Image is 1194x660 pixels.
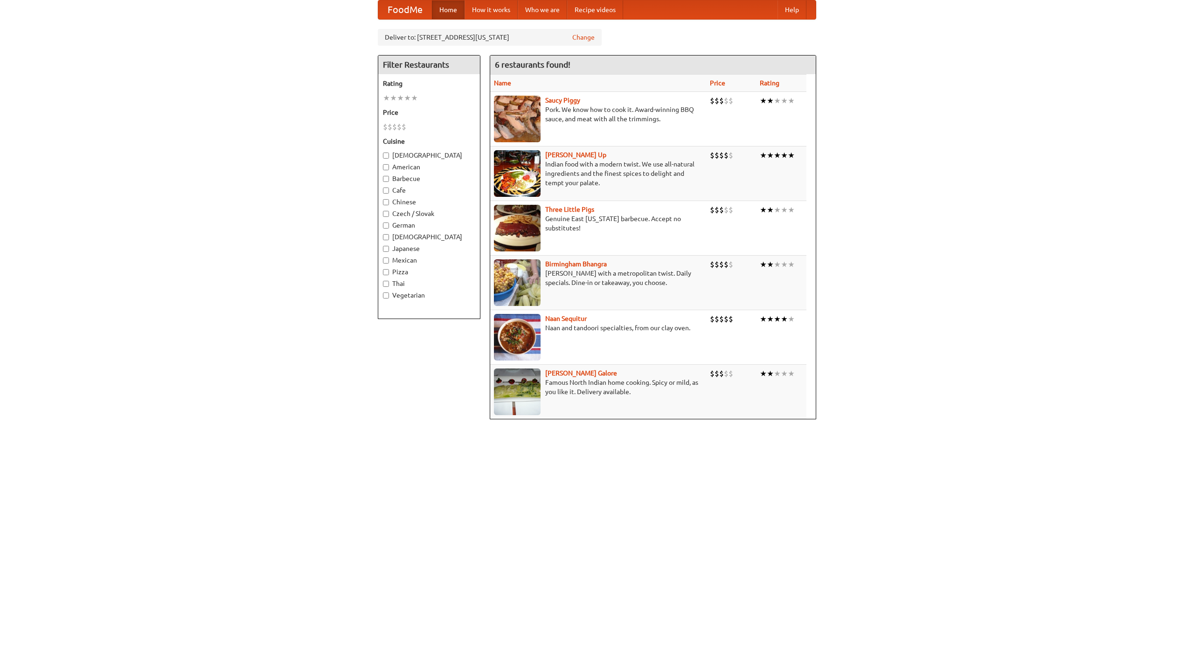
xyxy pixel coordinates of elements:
[715,150,719,160] li: $
[383,164,389,170] input: American
[777,0,806,19] a: Help
[788,205,795,215] li: ★
[760,205,767,215] li: ★
[494,368,541,415] img: currygalore.jpg
[710,150,715,160] li: $
[729,368,733,379] li: $
[383,197,475,207] label: Chinese
[760,368,767,379] li: ★
[383,162,475,172] label: American
[383,279,475,288] label: Thai
[494,105,702,124] p: Pork. We know how to cook it. Award-winning BBQ sauce, and meat with all the trimmings.
[567,0,623,19] a: Recipe videos
[724,150,729,160] li: $
[788,259,795,270] li: ★
[545,260,607,268] a: Birmingham Bhangra
[545,315,587,322] a: Naan Sequitur
[710,314,715,324] li: $
[494,314,541,361] img: naansequitur.jpg
[397,122,402,132] li: $
[494,160,702,188] p: Indian food with a modern twist. We use all-natural ingredients and the finest spices to delight ...
[494,205,541,251] img: littlepigs.jpg
[411,93,418,103] li: ★
[788,96,795,106] li: ★
[724,259,729,270] li: $
[494,214,702,233] p: Genuine East [US_STATE] barbecue. Accept no substitutes!
[383,267,475,277] label: Pizza
[383,137,475,146] h5: Cuisine
[729,96,733,106] li: $
[494,96,541,142] img: saucy.jpg
[719,259,724,270] li: $
[767,259,774,270] li: ★
[383,244,475,253] label: Japanese
[402,122,406,132] li: $
[494,378,702,396] p: Famous North Indian home cooking. Spicy or mild, as you like it. Delivery available.
[715,368,719,379] li: $
[715,205,719,215] li: $
[383,256,475,265] label: Mexican
[432,0,465,19] a: Home
[572,33,595,42] a: Change
[383,281,389,287] input: Thai
[545,369,617,377] b: [PERSON_NAME] Galore
[781,314,788,324] li: ★
[383,234,389,240] input: [DEMOGRAPHIC_DATA]
[724,205,729,215] li: $
[715,96,719,106] li: $
[383,79,475,88] h5: Rating
[494,323,702,333] p: Naan and tandoori specialties, from our clay oven.
[397,93,404,103] li: ★
[518,0,567,19] a: Who we are
[378,29,602,46] div: Deliver to: [STREET_ADDRESS][US_STATE]
[719,96,724,106] li: $
[383,211,389,217] input: Czech / Slovak
[383,257,389,264] input: Mexican
[545,206,594,213] b: Three Little Pigs
[383,151,475,160] label: [DEMOGRAPHIC_DATA]
[774,314,781,324] li: ★
[392,122,397,132] li: $
[390,93,397,103] li: ★
[774,368,781,379] li: ★
[724,368,729,379] li: $
[788,314,795,324] li: ★
[545,97,580,104] a: Saucy Piggy
[767,150,774,160] li: ★
[729,150,733,160] li: $
[781,368,788,379] li: ★
[774,150,781,160] li: ★
[383,221,475,230] label: German
[383,176,389,182] input: Barbecue
[383,232,475,242] label: [DEMOGRAPHIC_DATA]
[724,96,729,106] li: $
[767,96,774,106] li: ★
[710,79,725,87] a: Price
[404,93,411,103] li: ★
[383,188,389,194] input: Cafe
[781,259,788,270] li: ★
[545,151,606,159] a: [PERSON_NAME] Up
[788,368,795,379] li: ★
[383,222,389,229] input: German
[710,259,715,270] li: $
[383,209,475,218] label: Czech / Slovak
[781,150,788,160] li: ★
[781,205,788,215] li: ★
[383,269,389,275] input: Pizza
[494,150,541,197] img: curryup.jpg
[383,291,475,300] label: Vegetarian
[715,314,719,324] li: $
[719,150,724,160] li: $
[767,368,774,379] li: ★
[719,314,724,324] li: $
[710,368,715,379] li: $
[383,93,390,103] li: ★
[760,79,779,87] a: Rating
[781,96,788,106] li: ★
[719,368,724,379] li: $
[774,96,781,106] li: ★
